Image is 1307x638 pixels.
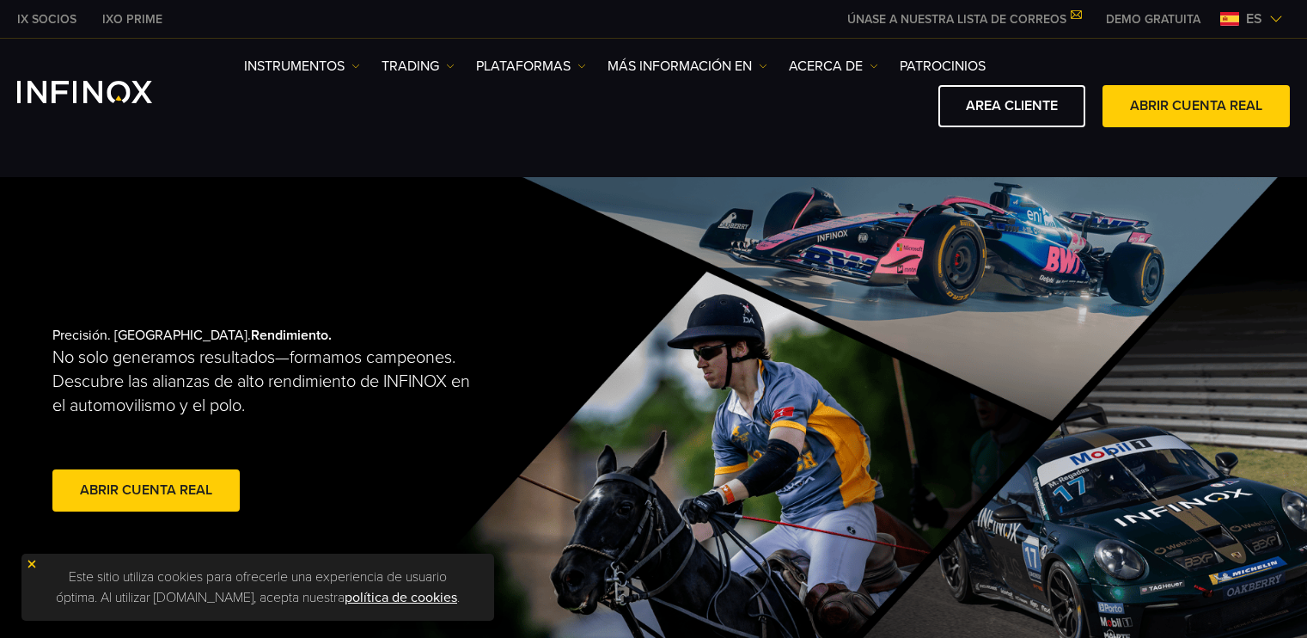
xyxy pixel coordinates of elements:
[1102,85,1290,127] a: ABRIR CUENTA REAL
[17,81,192,103] a: INFINOX Logo
[244,56,360,77] a: Instrumentos
[834,12,1093,27] a: ÚNASE A NUESTRA LISTA DE CORREOS
[4,10,89,28] a: INFINOX
[900,56,986,77] a: Patrocinios
[789,56,878,77] a: ACERCA DE
[52,299,594,543] div: Precisión. [GEOGRAPHIC_DATA].
[26,558,38,570] img: yellow close icon
[476,56,586,77] a: PLATAFORMAS
[382,56,455,77] a: TRADING
[52,469,240,512] a: Abrir cuenta real
[1093,10,1213,28] a: INFINOX MENU
[251,327,332,344] strong: Rendimiento.
[52,346,486,418] p: No solo generamos resultados—formamos campeones. Descubre las alianzas de alto rendimiento de INF...
[30,562,486,612] p: Este sitio utiliza cookies para ofrecerle una experiencia de usuario óptima. Al utilizar [DOMAIN_...
[608,56,767,77] a: Más información en
[1239,9,1269,29] span: es
[938,85,1085,127] a: AREA CLIENTE
[345,589,457,606] a: política de cookies
[89,10,175,28] a: INFINOX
